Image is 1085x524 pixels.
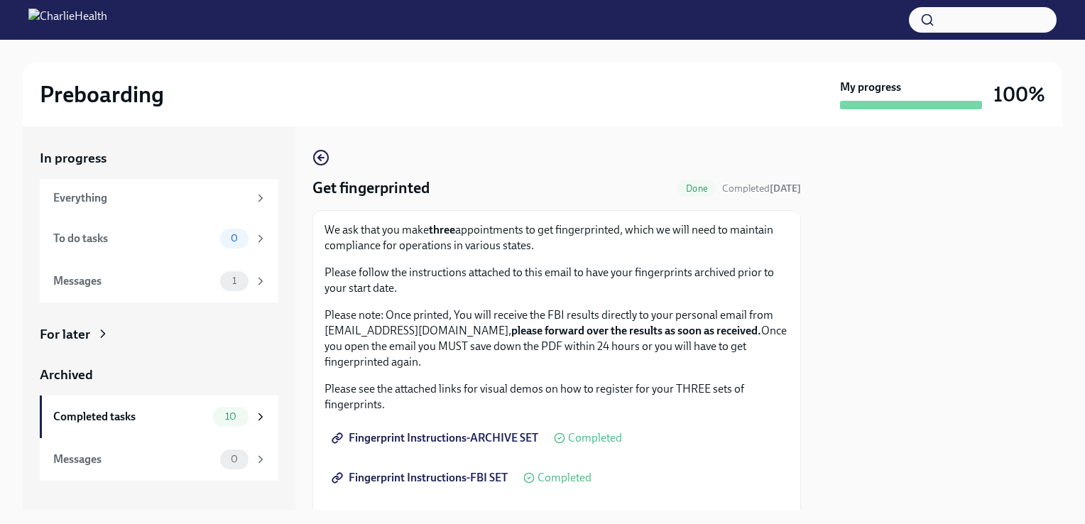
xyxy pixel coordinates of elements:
strong: please forward over the results as soon as received. [511,324,761,337]
a: Fingerprint Instructions-FBI SET [325,464,518,492]
strong: three [429,223,455,236]
p: Please follow the instructions attached to this email to have your fingerprints archived prior to... [325,265,789,296]
a: Archived [40,366,278,384]
a: Completed tasks10 [40,395,278,438]
a: Messages0 [40,438,278,481]
span: Fingerprint Instructions-FBI SET [334,471,508,485]
a: Messages1 [40,260,278,302]
p: We ask that you make appointments to get fingerprinted, which we will need to maintain compliance... [325,222,789,253]
a: In progress [40,149,278,168]
span: 10 [217,411,245,422]
h2: Preboarding [40,80,164,109]
a: Everything [40,179,278,217]
a: Fingerprint Instructions-ARCHIVE SET [325,424,548,452]
span: Done [677,183,716,194]
h4: Get fingerprinted [312,178,430,199]
span: Fingerprint Instructions-ARCHIVE SET [334,431,538,445]
div: Completed tasks [53,409,207,425]
p: Please see the attached links for visual demos on how to register for your THREE sets of fingerpr... [325,381,789,413]
div: For later [40,325,90,344]
div: Messages [53,273,214,289]
span: Completed [538,472,591,484]
strong: [DATE] [770,182,801,195]
span: 0 [222,454,246,464]
a: To do tasks0 [40,217,278,260]
div: Everything [53,190,249,206]
span: Completed [568,432,622,444]
div: Messages [53,452,214,467]
h3: 100% [993,82,1045,107]
p: Please note: Once printed, You will receive the FBI results directly to your personal email from ... [325,307,789,370]
span: October 2nd, 2025 17:46 [722,182,801,195]
img: CharlieHealth [28,9,107,31]
span: Completed [722,182,801,195]
span: 1 [224,275,245,286]
div: To do tasks [53,231,214,246]
span: 0 [222,233,246,244]
strong: My progress [840,80,901,95]
a: For later [40,325,278,344]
